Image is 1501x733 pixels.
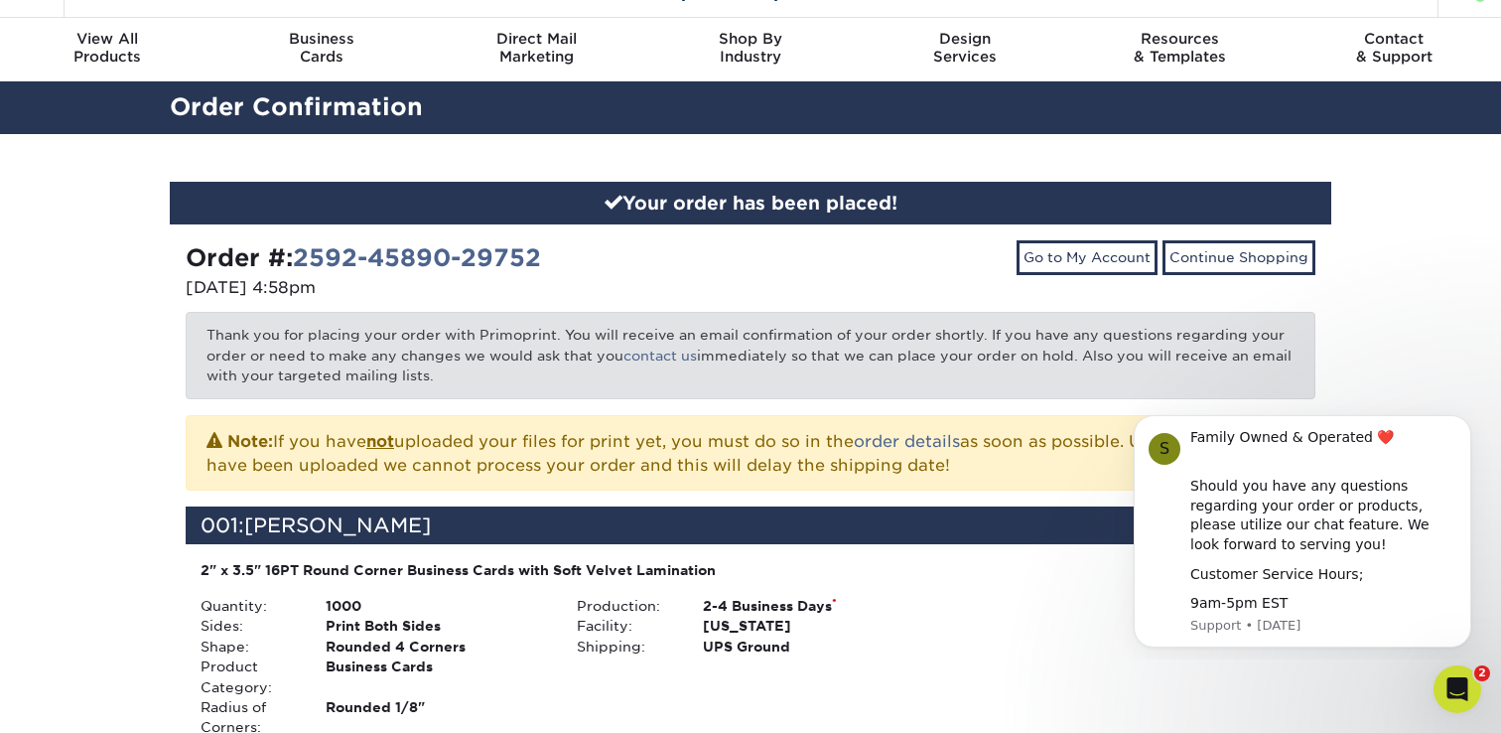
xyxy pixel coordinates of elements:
[186,657,311,697] div: Product Category:
[155,89,1346,126] h2: Order Confirmation
[1474,665,1490,681] span: 2
[643,30,858,48] span: Shop By
[16,114,381,427] div: Matthew says…
[186,616,311,636] div: Sides:
[126,581,142,597] button: Start recording
[562,637,687,657] div: Shipping:
[32,156,310,273] div: Thank you for placing your order with Primoprint ( )! We saw that your comment mentioned changing...
[186,637,311,657] div: Shape:
[186,596,311,616] div: Quantity:
[96,25,185,45] p: Active 6h ago
[31,581,47,597] button: Emoji picker
[339,573,372,605] button: Send a message…
[1287,18,1501,81] a: Contact& Support
[214,30,429,66] div: Cards
[854,432,960,451] a: order details
[858,30,1072,66] div: Services
[1162,240,1315,274] a: Continue Shopping
[170,182,1331,225] div: Your order has been placed!
[1017,240,1158,274] a: Go to My Account
[32,395,196,407] div: [PERSON_NAME] • 13h ago
[215,439,365,459] div: Yes please Thank you
[5,672,169,726] iframe: Google Customer Reviews
[429,30,643,48] span: Direct Mail
[1287,30,1501,48] span: Contact
[16,427,381,495] div: Justin says…
[186,276,736,300] p: [DATE] 4:58pm
[17,539,380,573] textarea: Message…
[311,616,562,636] div: Print Both Sides
[643,18,858,81] a: Shop ByIndustry
[94,581,110,597] button: Upload attachment
[63,581,78,597] button: Gif picker
[186,243,541,272] strong: Order #:
[562,596,687,616] div: Production:
[688,637,939,657] div: UPS Ground
[66,254,167,270] b: (0,92.9,31,0)
[1433,665,1481,713] iframe: Intercom live chat
[32,126,310,146] div: Hello,
[643,30,858,66] div: Industry
[186,507,1127,544] div: 001:
[32,282,310,379] div: We can adjust this for you for $15. If that is okay, we can add the fee to your order and get sta...
[366,432,394,451] b: not
[562,616,687,636] div: Facility:
[96,10,225,25] h1: [PERSON_NAME]
[16,114,326,391] div: Hello,Thank you for placing your order with Primoprint (order 2592-45890-29752)! We saw that your...
[348,8,384,44] div: Close
[429,18,643,81] a: Direct MailMarketing
[186,312,1315,398] p: Thank you for placing your order with Primoprint. You will receive an email confirmation of your ...
[311,8,348,46] button: Home
[293,243,541,272] a: 2592-45890-29752
[429,30,643,66] div: Marketing
[1104,397,1501,660] iframe: Intercom notifications message
[200,427,381,471] div: Yes please Thank you
[227,432,273,451] strong: Note:
[623,348,697,364] a: contact us
[1072,30,1287,48] span: Resources
[214,30,429,48] span: Business
[311,637,562,657] div: Rounded 4 Corners
[1072,30,1287,66] div: & Templates
[688,616,939,636] div: [US_STATE]
[858,30,1072,48] span: Design
[688,596,939,616] div: 2-4 Business Days
[939,560,1300,621] div: Product: $184.00 Turnaround: $0.00 Shipping: $8.96
[1072,18,1287,81] a: Resources& Templates
[311,657,562,697] div: Business Cards
[858,18,1072,81] a: DesignServices
[311,596,562,616] div: 1000
[206,428,1295,478] p: If you have uploaded your files for print yet, you must do so in the as soon as possible. Until y...
[1287,30,1501,66] div: & Support
[244,513,431,537] span: [PERSON_NAME]
[214,18,429,81] a: BusinessCards
[201,560,924,580] div: 2" x 3.5" 16PT Round Corner Business Cards with Soft Velvet Lamination
[32,176,260,212] b: order 2592-45890-29752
